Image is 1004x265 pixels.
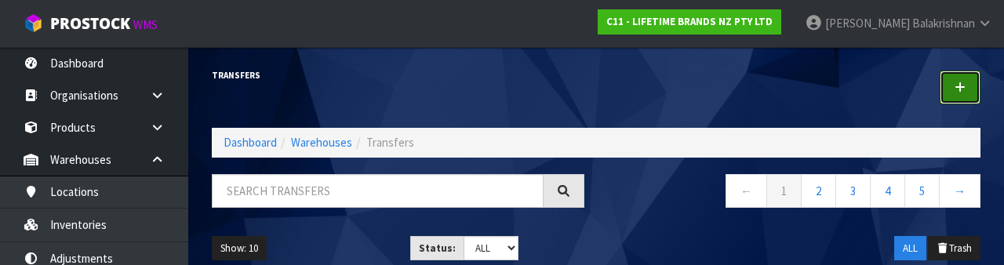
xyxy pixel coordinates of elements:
[419,241,456,255] strong: Status:
[726,174,767,208] a: ←
[224,135,277,150] a: Dashboard
[212,71,584,80] h1: Transfers
[825,16,910,31] span: [PERSON_NAME]
[939,174,980,208] a: →
[212,236,267,261] button: Show: 10
[212,174,544,208] input: Search transfers
[801,174,836,208] a: 2
[606,15,773,28] strong: C11 - LIFETIME BRANDS NZ PTY LTD
[608,174,980,212] nav: Page navigation
[598,9,781,34] a: C11 - LIFETIME BRANDS NZ PTY LTD
[835,174,871,208] a: 3
[912,16,975,31] span: Balakrishnan
[894,236,926,261] button: ALL
[24,13,43,33] img: cube-alt.png
[291,135,352,150] a: Warehouses
[766,174,802,208] a: 1
[50,13,130,34] span: ProStock
[133,17,158,32] small: WMS
[870,174,905,208] a: 4
[366,135,414,150] span: Transfers
[928,236,980,261] button: Trash
[904,174,940,208] a: 5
